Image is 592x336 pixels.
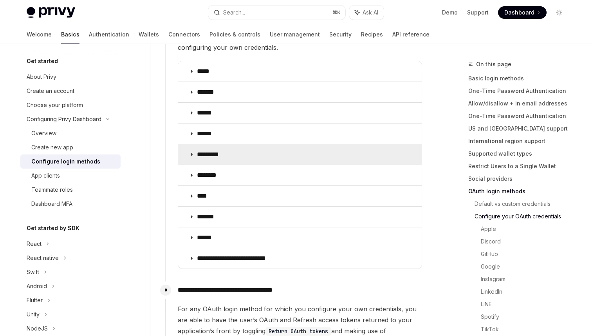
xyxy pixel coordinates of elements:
a: Configure your OAuth credentials [475,210,572,223]
a: International region support [468,135,572,147]
a: Allow/disallow + in email addresses [468,97,572,110]
div: Swift [27,267,39,277]
a: LinkedIn [481,285,572,298]
a: About Privy [20,70,121,84]
div: Create an account [27,86,74,96]
a: Policies & controls [209,25,260,44]
a: TikTok [481,323,572,336]
a: Wallets [139,25,159,44]
a: Basic login methods [468,72,572,85]
div: Configure login methods [31,157,100,166]
a: Teammate roles [20,183,121,197]
a: Recipes [361,25,383,44]
div: About Privy [27,72,56,82]
a: App clients [20,169,121,183]
a: Support [467,9,489,16]
div: React [27,239,42,249]
a: Discord [481,235,572,248]
a: Social providers [468,173,572,185]
div: Dashboard MFA [31,199,72,209]
div: App clients [31,171,60,180]
a: Dashboard [498,6,547,19]
button: Ask AI [349,5,384,20]
a: Create an account [20,84,121,98]
div: Flutter [27,296,43,305]
a: Overview [20,126,121,140]
a: Demo [442,9,458,16]
a: One-Time Password Authentication [468,110,572,122]
a: Authentication [89,25,129,44]
span: On this page [476,60,511,69]
a: Configure login methods [20,154,121,169]
a: One-Time Password Authentication [468,85,572,97]
a: User management [270,25,320,44]
button: Toggle dark mode [553,6,565,19]
h5: Get started [27,56,58,66]
div: Choose your platform [27,100,83,110]
code: Return OAuth tokens [265,327,331,336]
div: Android [27,282,47,291]
div: Create new app [31,143,73,152]
div: Configuring Privy Dashboard [27,114,101,124]
button: Search...⌘K [208,5,345,20]
div: Teammate roles [31,185,73,194]
a: Default vs custom credentials [475,198,572,210]
span: Ask AI [363,9,378,16]
div: Overview [31,129,56,138]
a: Supported wallet types [468,147,572,160]
a: Apple [481,223,572,235]
a: Choose your platform [20,98,121,112]
a: API reference [392,25,430,44]
a: Basics [61,25,79,44]
a: Connectors [168,25,200,44]
div: Search... [223,8,245,17]
a: Dashboard MFA [20,197,121,211]
a: Welcome [27,25,52,44]
span: Dashboard [504,9,534,16]
a: Restrict Users to a Single Wallet [468,160,572,173]
a: Spotify [481,311,572,323]
div: React native [27,253,59,263]
a: Create new app [20,140,121,154]
a: US and [GEOGRAPHIC_DATA] support [468,122,572,135]
a: Instagram [481,273,572,285]
h5: Get started by SDK [27,223,79,233]
div: NodeJS [27,324,48,333]
a: GitHub [481,248,572,260]
a: OAuth login methods [468,185,572,198]
a: Security [329,25,352,44]
a: LINE [481,298,572,311]
span: ⌘ K [332,9,341,16]
img: light logo [27,7,75,18]
a: Google [481,260,572,273]
div: Unity [27,310,40,319]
